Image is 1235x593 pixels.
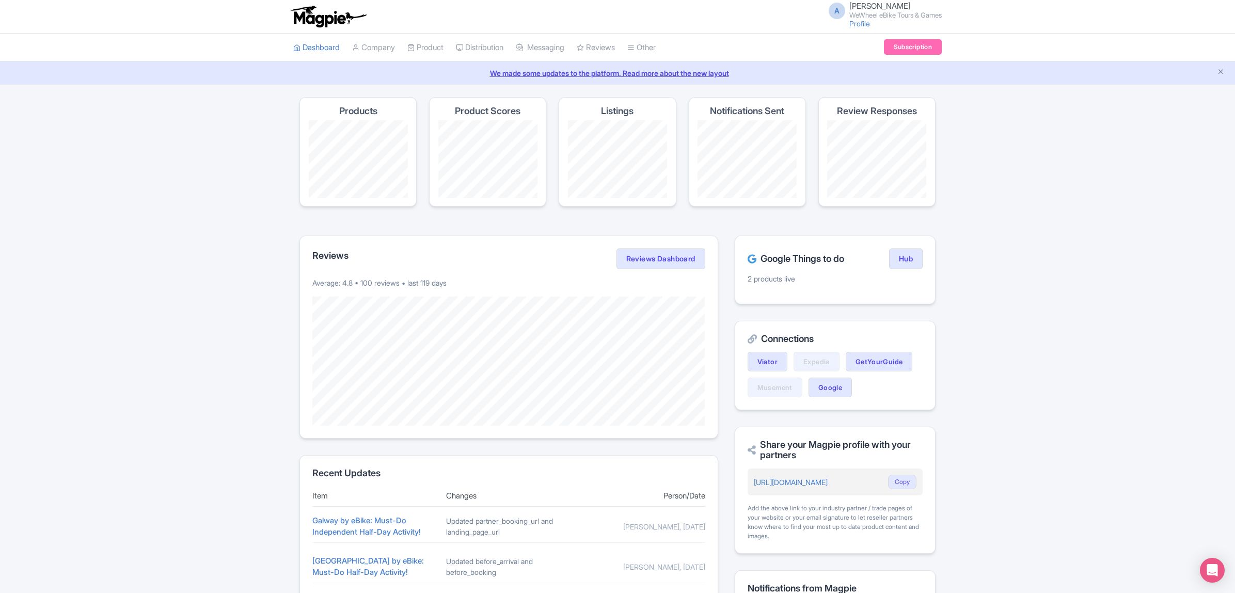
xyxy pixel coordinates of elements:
[446,556,572,578] div: Updated before_arrival and before_booking
[516,34,564,62] a: Messaging
[794,352,840,371] a: Expedia
[293,34,340,62] a: Dashboard
[312,556,424,578] a: [GEOGRAPHIC_DATA] by eBike: Must-Do Half-Day Activity!
[312,251,349,261] h2: Reviews
[809,378,852,397] a: Google
[616,248,705,269] a: Reviews Dashboard
[748,504,923,541] div: Add the above link to your industry partner / trade pages of your website or your email signature...
[446,490,572,502] div: Changes
[601,106,634,116] h4: Listings
[748,273,923,284] p: 2 products live
[889,248,923,269] a: Hub
[837,106,917,116] h4: Review Responses
[580,521,705,532] div: [PERSON_NAME], [DATE]
[352,34,395,62] a: Company
[822,2,942,19] a: A [PERSON_NAME] WeWheel eBike Tours & Games
[312,490,438,502] div: Item
[748,352,787,371] a: Viator
[455,106,520,116] h4: Product Scores
[710,106,784,116] h4: Notifications Sent
[407,34,444,62] a: Product
[580,561,705,572] div: [PERSON_NAME], [DATE]
[339,106,377,116] h4: Products
[580,490,705,502] div: Person/Date
[456,34,503,62] a: Distribution
[849,19,870,28] a: Profile
[1217,67,1225,79] button: Close announcement
[312,516,421,537] a: Galway by eBike: Must-Do Independent Half-Day Activity!
[849,12,942,19] small: WeWheel eBike Tours & Games
[748,254,844,264] h2: Google Things to do
[288,5,368,28] img: logo-ab69f6fb50320c5b225c76a69d11143b.png
[446,516,572,537] div: Updated partner_booking_url and landing_page_url
[748,334,923,344] h2: Connections
[312,277,705,288] p: Average: 4.8 • 100 reviews • last 119 days
[748,440,923,460] h2: Share your Magpie profile with your partners
[312,468,705,478] h2: Recent Updates
[846,352,913,371] a: GetYourGuide
[849,1,911,11] span: [PERSON_NAME]
[627,34,656,62] a: Other
[1200,558,1225,583] div: Open Intercom Messenger
[6,68,1229,79] a: We made some updates to the platform. Read more about the new layout
[748,378,802,397] a: Musement
[577,34,615,62] a: Reviews
[829,3,845,19] span: A
[884,39,942,55] a: Subscription
[754,478,828,487] a: [URL][DOMAIN_NAME]
[888,475,916,489] button: Copy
